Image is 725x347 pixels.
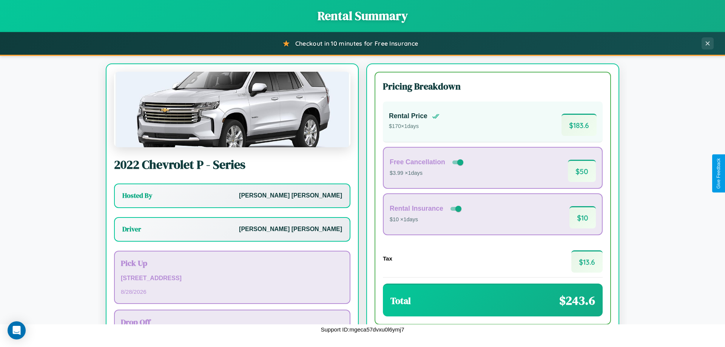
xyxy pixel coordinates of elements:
h3: Drop Off [121,316,344,327]
h1: Rental Summary [8,8,717,24]
p: [PERSON_NAME] [PERSON_NAME] [239,190,342,201]
div: Open Intercom Messenger [8,321,26,339]
h3: Pricing Breakdown [383,80,603,93]
span: $ 50 [568,160,596,182]
span: $ 243.6 [559,292,595,309]
span: $ 13.6 [571,250,603,273]
h4: Free Cancellation [390,158,445,166]
p: [PERSON_NAME] [PERSON_NAME] [239,224,342,235]
img: Chevrolet P - Series [114,72,350,147]
h4: Rental Insurance [390,205,443,213]
p: $ 170 × 1 days [389,122,440,131]
h4: Tax [383,255,392,262]
h2: 2022 Chevrolet P - Series [114,156,350,173]
div: Give Feedback [716,158,721,189]
h4: Rental Price [389,112,427,120]
p: $10 × 1 days [390,215,463,225]
span: Checkout in 10 minutes for Free Insurance [295,40,418,47]
h3: Total [390,295,411,307]
h3: Pick Up [121,258,344,268]
span: $ 183.6 [561,114,597,136]
p: $3.99 × 1 days [390,168,465,178]
p: Support ID: mgeca57dvxu0l6ymj7 [321,324,404,335]
p: 8 / 28 / 2026 [121,287,344,297]
span: $ 10 [569,206,596,228]
p: [STREET_ADDRESS] [121,273,344,284]
h3: Hosted By [122,191,152,200]
h3: Driver [122,225,141,234]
